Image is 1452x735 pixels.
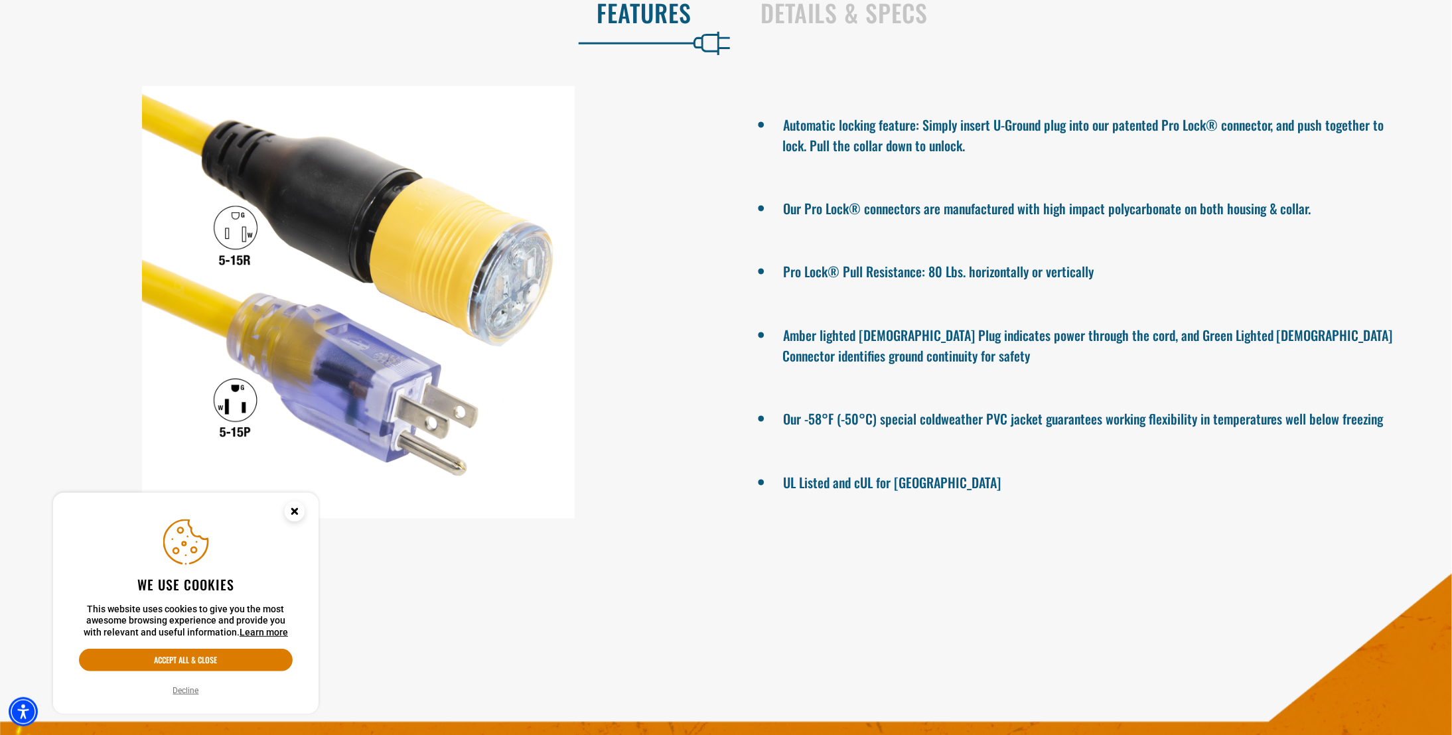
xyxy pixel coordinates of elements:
[169,684,203,697] button: Decline
[271,493,319,534] button: Close this option
[79,649,293,671] button: Accept all & close
[782,111,1406,155] li: Automatic locking feature: Simply insert U-Ground plug into our patented Pro Lock® connector, and...
[782,470,1406,494] li: UL Listed and cUL for [GEOGRAPHIC_DATA]
[79,604,293,639] p: This website uses cookies to give you the most awesome browsing experience and provide you with r...
[782,195,1406,219] li: Our Pro Lock® connectors are manufactured with high impact polycarbonate on both housing & collar.
[782,259,1406,283] li: Pro Lock® Pull Resistance: 80 Lbs. horizontally or vertically
[240,627,288,637] a: This website uses cookies to give you the most awesome browsing experience and provide you with r...
[79,576,293,593] h2: We use cookies
[782,406,1406,430] li: Our -58°F (-50°C) special coldweather PVC jacket guarantees working flexibility in temperatures w...
[9,697,38,726] div: Accessibility Menu
[53,493,319,714] aside: Cookie Consent
[782,322,1406,366] li: Amber lighted [DEMOGRAPHIC_DATA] Plug indicates power through the cord, and Green Lighted [DEMOGR...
